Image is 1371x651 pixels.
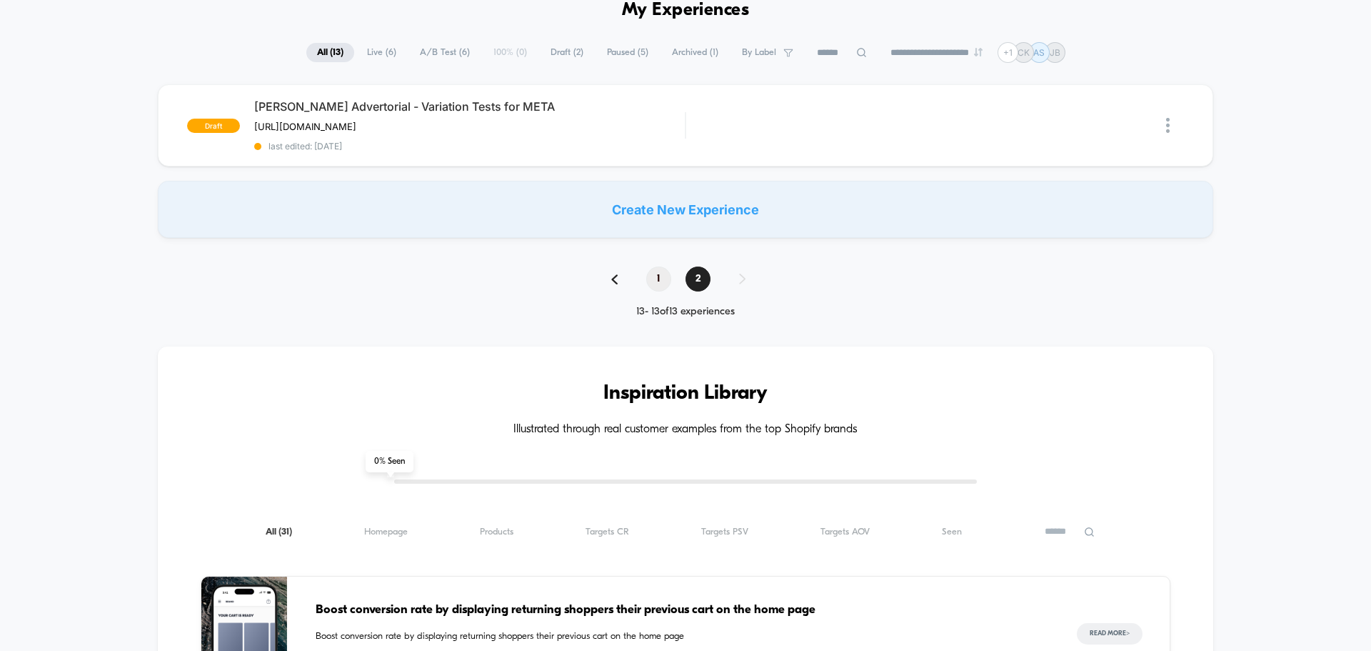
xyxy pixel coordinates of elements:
span: Paused ( 5 ) [596,43,659,62]
span: Boost conversion rate by displaying returning shoppers their previous cart on the home page [316,601,1048,620]
img: pagination back [611,274,618,284]
span: Targets PSV [701,527,748,537]
span: By Label [742,47,776,58]
p: JB [1050,47,1060,58]
button: Read More> [1077,623,1142,645]
p: CK [1018,47,1030,58]
h3: Inspiration Library [201,382,1170,405]
div: Create New Experience [158,181,1213,238]
span: All [266,527,292,537]
span: Targets CR [586,527,629,537]
span: [URL][DOMAIN_NAME] [254,121,356,132]
span: Draft ( 2 ) [540,43,594,62]
span: Products [480,527,513,537]
div: + 1 [998,42,1018,63]
span: Targets AOV [820,527,870,537]
span: A/B Test ( 6 ) [409,43,481,62]
span: 1 [646,267,671,292]
img: end [974,48,983,56]
span: [PERSON_NAME] Advertorial - Variation Tests for META [254,99,685,114]
span: Boost conversion rate by displaying returning shoppers their previous cart on the home page [316,630,1048,644]
span: Live ( 6 ) [356,43,407,62]
span: Homepage [364,527,408,537]
img: close [1166,118,1170,133]
span: Seen [942,527,962,537]
span: Archived ( 1 ) [661,43,729,62]
h4: Illustrated through real customer examples from the top Shopify brands [201,423,1170,437]
p: AS [1033,47,1045,58]
div: 13 - 13 of 13 experiences [597,306,774,318]
span: 0 % Seen [366,451,413,472]
span: All ( 13 ) [306,43,354,62]
span: draft [187,119,240,133]
span: 2 [685,267,710,292]
span: ( 31 ) [278,527,292,537]
span: last edited: [DATE] [254,141,685,151]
